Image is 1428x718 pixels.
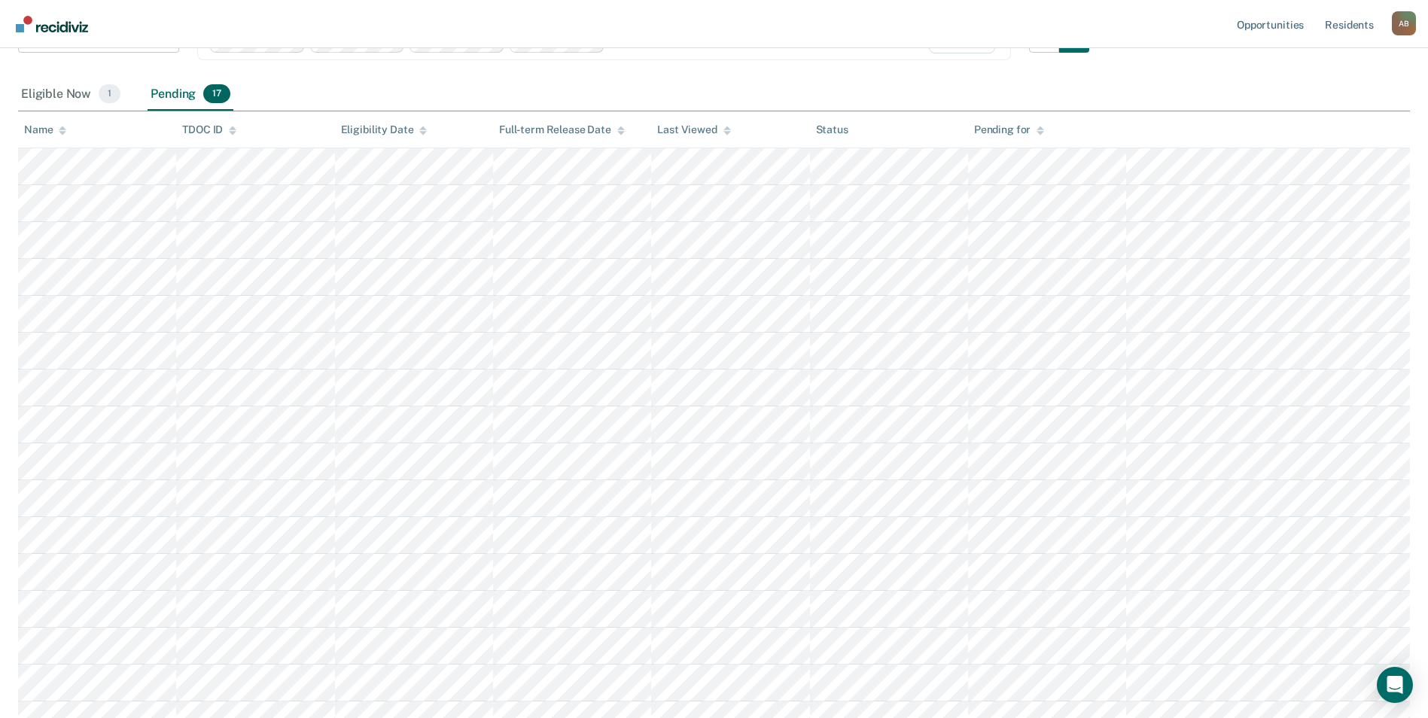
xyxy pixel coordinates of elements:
div: Eligible Now1 [18,78,123,111]
div: Eligibility Date [341,123,428,136]
div: Name [24,123,66,136]
div: Status [816,123,848,136]
div: Pending17 [148,78,233,111]
span: 1 [99,84,120,104]
button: Profile dropdown button [1392,11,1416,35]
div: Full-term Release Date [499,123,625,136]
div: Open Intercom Messenger [1377,667,1413,703]
div: Pending for [974,123,1044,136]
div: Last Viewed [657,123,730,136]
div: TDOC ID [182,123,236,136]
span: 17 [203,84,230,104]
div: A B [1392,11,1416,35]
img: Recidiviz [16,16,88,32]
